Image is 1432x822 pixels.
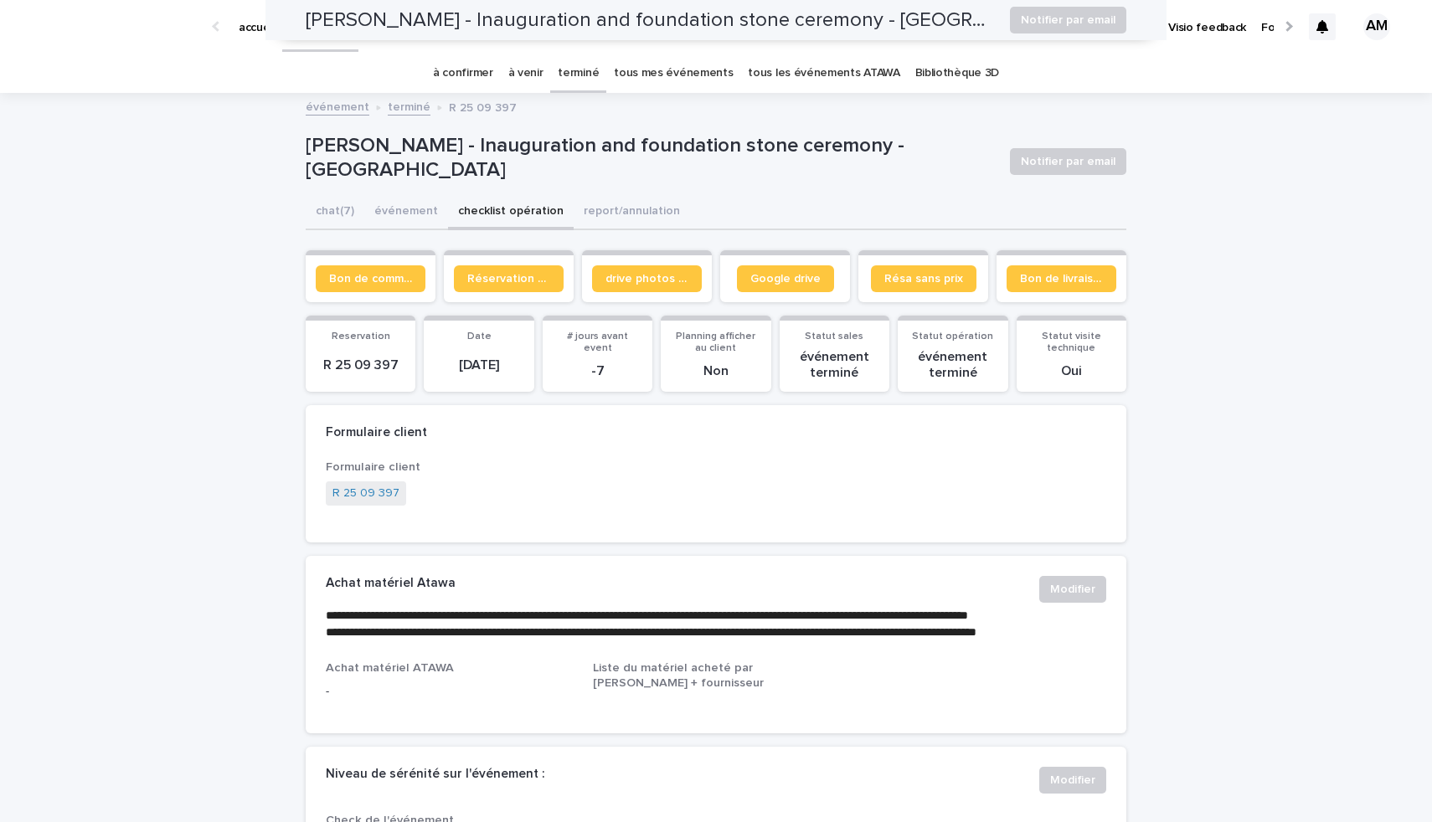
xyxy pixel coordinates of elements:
span: Bon de livraison [1020,273,1103,285]
a: événement [306,96,369,116]
span: Réservation client [467,273,550,285]
p: Non [671,363,760,379]
a: à confirmer [433,54,493,93]
span: Planning afficher au client [676,331,755,353]
button: checklist opération [448,195,574,230]
button: Notifier par email [1010,148,1126,175]
a: tous les événements ATAWA [748,54,899,93]
button: événement [364,195,448,230]
a: Bon de commande [316,265,425,292]
span: Modifier [1050,581,1095,598]
span: Statut visite technique [1042,331,1101,353]
span: Notifier par email [1021,153,1115,170]
a: R 25 09 397 [332,485,399,502]
a: à venir [508,54,543,93]
a: terminé [558,54,599,93]
button: Modifier [1039,767,1106,794]
button: chat (7) [306,195,364,230]
p: -7 [553,363,642,379]
span: Résa sans prix [884,273,963,285]
p: [DATE] [434,357,523,373]
span: Statut opération [912,331,993,342]
p: événement terminé [790,349,879,381]
a: Bibliothèque 3D [915,54,999,93]
button: Modifier [1039,576,1106,603]
div: AM [1363,13,1390,40]
p: R 25 09 397 [316,357,405,373]
a: Réservation client [454,265,564,292]
p: Oui [1027,363,1116,379]
span: Achat matériel ATAWA [326,662,454,674]
span: Date [467,331,492,342]
span: # jours avant event [567,331,628,353]
a: tous mes événements [614,54,733,93]
a: terminé [388,96,430,116]
h2: Niveau de sérénité sur l'événement : [326,767,544,782]
a: Résa sans prix [871,265,976,292]
h2: Formulaire client [326,425,427,440]
span: Bon de commande [329,273,412,285]
p: - [326,683,573,701]
p: [PERSON_NAME] - Inauguration and foundation stone ceremony - [GEOGRAPHIC_DATA] [306,134,997,182]
button: report/annulation [574,195,690,230]
span: Formulaire client [326,461,420,473]
h2: Achat matériel Atawa [326,576,456,591]
span: Google drive [750,273,821,285]
a: Google drive [737,265,834,292]
a: Bon de livraison [1007,265,1116,292]
img: Ls34BcGeRexTGTNfXpUC [33,10,196,44]
span: Reservation [332,331,390,342]
span: Modifier [1050,772,1095,789]
a: drive photos coordinateur [592,265,702,292]
span: drive photos coordinateur [605,273,688,285]
p: événement terminé [908,349,997,381]
p: R 25 09 397 [449,97,517,116]
span: Statut sales [805,331,863,342]
span: Liste du matériel acheté par [PERSON_NAME] + fournisseur [593,662,764,688]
